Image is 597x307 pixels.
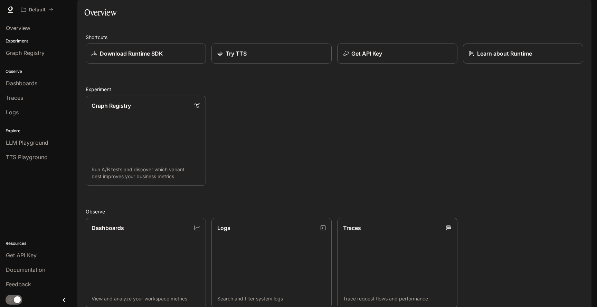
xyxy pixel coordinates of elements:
p: Run A/B tests and discover which variant best improves your business metrics [92,166,200,180]
p: Dashboards [92,224,124,232]
p: View and analyze your workspace metrics [92,295,200,302]
p: Graph Registry [92,102,131,110]
button: Get API Key [337,44,457,64]
p: Trace request flows and performance [343,295,452,302]
p: Traces [343,224,361,232]
h2: Experiment [86,86,583,93]
p: Try TTS [226,49,247,58]
a: Try TTS [211,44,332,64]
p: Logs [217,224,230,232]
a: Learn about Runtime [463,44,583,64]
a: Download Runtime SDK [86,44,206,64]
p: Default [29,7,46,13]
p: Search and filter system logs [217,295,326,302]
p: Download Runtime SDK [100,49,163,58]
h2: Shortcuts [86,33,583,41]
p: Get API Key [351,49,382,58]
button: All workspaces [18,3,56,17]
h1: Overview [84,6,116,19]
h2: Observe [86,208,583,215]
p: Learn about Runtime [477,49,532,58]
a: Graph RegistryRun A/B tests and discover which variant best improves your business metrics [86,96,206,186]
